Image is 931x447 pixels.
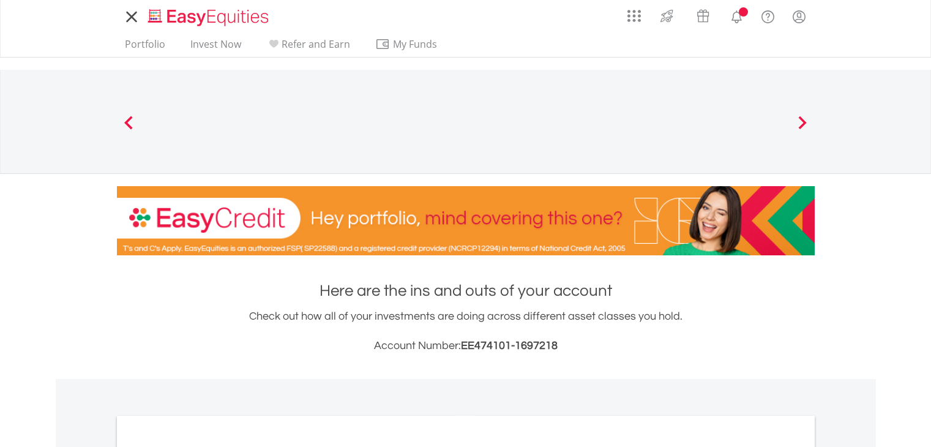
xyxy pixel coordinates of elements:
[685,3,721,26] a: Vouchers
[185,38,246,57] a: Invest Now
[721,3,752,28] a: Notifications
[261,38,355,57] a: Refer and Earn
[282,37,350,51] span: Refer and Earn
[117,280,815,302] h1: Here are the ins and outs of your account
[117,186,815,255] img: EasyCredit Promotion Banner
[619,3,649,23] a: AppsGrid
[693,6,713,26] img: vouchers-v2.svg
[627,9,641,23] img: grid-menu-icon.svg
[783,3,815,30] a: My Profile
[117,337,815,355] h3: Account Number:
[117,308,815,355] div: Check out how all of your investments are doing across different asset classes you hold.
[657,6,677,26] img: thrive-v2.svg
[752,3,783,28] a: FAQ's and Support
[146,7,274,28] img: EasyEquities_Logo.png
[375,36,455,52] span: My Funds
[120,38,170,57] a: Portfolio
[461,340,558,351] span: EE474101-1697218
[143,3,274,28] a: Home page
